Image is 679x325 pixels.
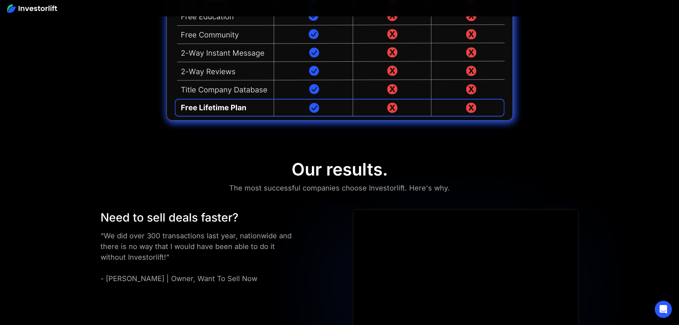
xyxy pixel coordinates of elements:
[101,209,292,226] div: Need to sell deals faster?
[101,230,292,284] div: “We did over 300 transactions last year, nationwide and there is no way that I would have been ab...
[292,159,388,180] div: Our results.
[229,182,450,194] div: The most successful companies choose Investorlift. Here's why.
[655,301,672,318] div: Open Intercom Messenger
